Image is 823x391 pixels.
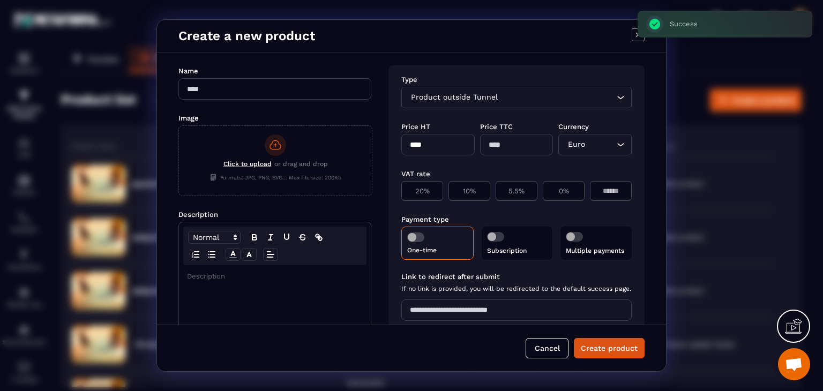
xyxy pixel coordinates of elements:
[401,273,632,281] label: Link to redirect after submit
[407,246,468,254] p: One-time
[454,187,484,195] p: 10%
[407,187,437,195] p: 20%
[178,67,198,75] label: Name
[502,187,532,195] p: 5.5%
[480,123,513,131] label: Price TTC
[210,174,341,181] span: Formats: JPG, PNG, SVG... Max file size: 200Kb
[401,123,430,131] label: Price HT
[549,187,579,195] p: 0%
[778,348,810,380] div: Mở cuộc trò chuyện
[401,285,632,292] span: If no link is provided, you will be redirected to the default success page.
[401,215,449,223] label: Payment type
[574,338,645,358] button: Create product
[401,76,417,84] label: Type
[487,247,548,254] p: Subscription
[558,123,589,131] label: Currency
[408,92,500,103] span: Product outside Tunnel
[178,114,199,122] label: Image
[401,170,430,178] label: VAT rate
[587,139,614,151] input: Search for option
[565,139,587,151] span: Euro
[558,134,632,155] div: Search for option
[178,28,315,43] h4: Create a new product
[178,210,218,219] label: Description
[274,160,328,170] span: or drag and drop
[500,92,614,103] input: Search for option
[401,87,632,108] div: Search for option
[526,338,568,358] button: Cancel
[223,160,272,168] span: Click to upload
[566,247,626,254] p: Multiple payments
